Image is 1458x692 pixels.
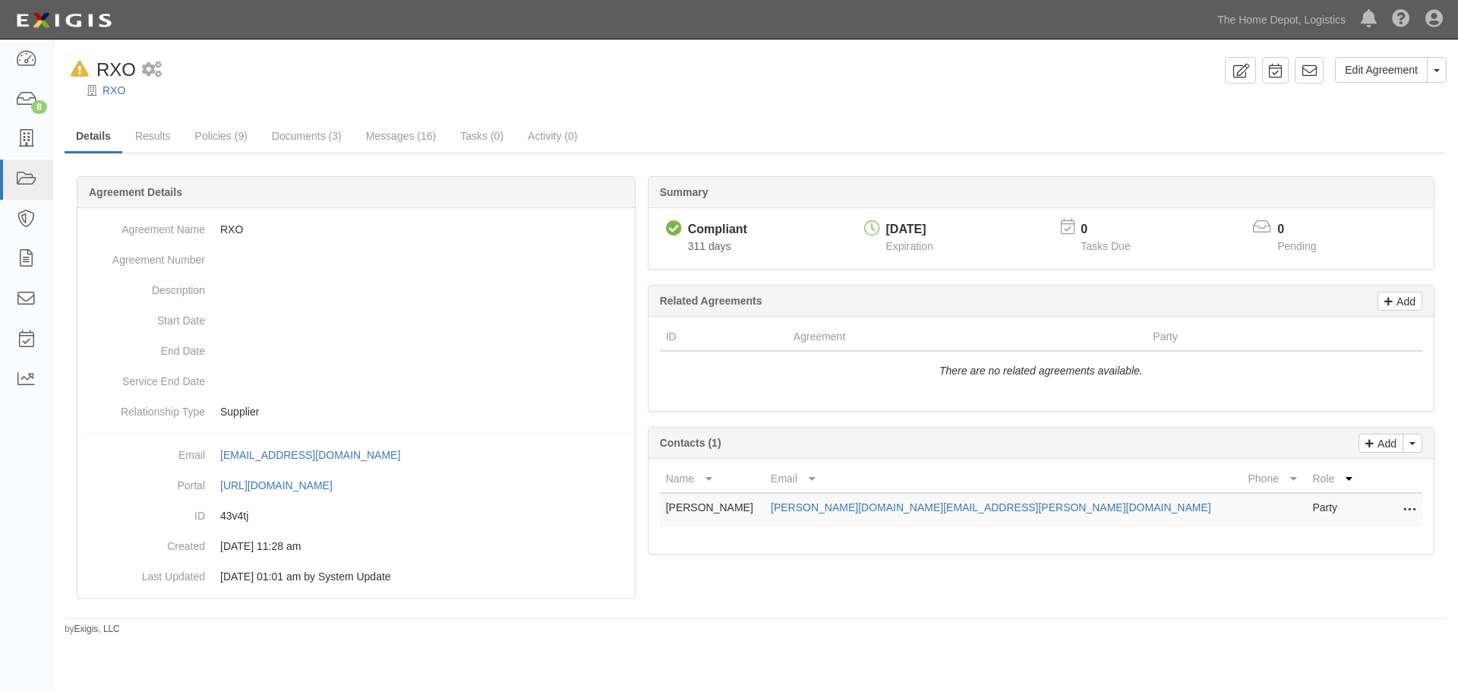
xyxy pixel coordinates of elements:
[787,323,1147,351] th: Agreement
[1378,292,1422,311] a: Add
[84,531,629,561] dd: [DATE] 11:28 am
[771,501,1211,513] a: [PERSON_NAME][DOMAIN_NAME][EMAIL_ADDRESS][PERSON_NAME][DOMAIN_NAME]
[688,240,731,252] span: Since 11/08/2024
[355,121,448,151] a: Messages (16)
[1306,493,1362,527] td: Party
[84,501,205,523] dt: ID
[660,186,708,198] b: Summary
[1242,465,1306,493] th: Phone
[84,214,205,237] dt: Agreement Name
[65,121,122,153] a: Details
[516,121,589,151] a: Activity (0)
[1335,57,1428,83] a: Edit Agreement
[660,437,721,449] b: Contacts (1)
[96,59,136,80] span: RXO
[84,275,205,298] dt: Description
[84,336,205,359] dt: End Date
[84,531,205,554] dt: Created
[220,447,400,463] div: [EMAIL_ADDRESS][DOMAIN_NAME]
[84,470,205,493] dt: Portal
[84,561,629,592] dd: [DATE] 01:01 am by System Update
[220,479,349,491] a: [URL][DOMAIN_NAME]
[1359,434,1403,453] a: Add
[31,100,47,114] div: 8
[84,305,205,328] dt: Start Date
[688,221,747,239] div: Compliant
[220,449,417,461] a: [EMAIL_ADDRESS][DOMAIN_NAME]
[84,440,205,463] dt: Email
[1374,434,1396,452] p: Add
[65,623,120,636] small: by
[1147,323,1354,351] th: Party
[142,62,162,78] i: 1 scheduled workflow
[666,221,682,237] i: Compliant
[184,121,259,151] a: Policies (9)
[886,221,933,239] div: [DATE]
[660,493,765,527] td: [PERSON_NAME]
[124,121,182,151] a: Results
[1393,292,1415,310] p: Add
[1081,221,1149,239] p: 0
[1081,240,1130,252] span: Tasks Due
[1277,240,1316,252] span: Pending
[84,501,629,531] dd: 43v4tj
[886,240,933,252] span: Expiration
[89,186,182,198] b: Agreement Details
[939,365,1143,377] i: There are no related agreements available.
[71,62,89,77] i: In Default since 11/29/2024
[660,295,762,307] b: Related Agreements
[84,245,205,267] dt: Agreement Number
[765,465,1242,493] th: Email
[84,366,205,389] dt: Service End Date
[84,397,205,419] dt: Relationship Type
[449,121,515,151] a: Tasks (0)
[84,561,205,584] dt: Last Updated
[1306,465,1362,493] th: Role
[1277,221,1335,239] p: 0
[84,397,629,427] dd: Supplier
[660,323,787,351] th: ID
[260,121,353,151] a: Documents (3)
[11,7,116,34] img: logo-5460c22ac91f19d4615b14bd174203de0afe785f0fc80cf4dbbc73dc1793850b.png
[1392,11,1410,29] i: Help Center - Complianz
[74,624,120,634] a: Exigis, LLC
[65,57,136,83] div: RXO
[1210,5,1353,35] a: The Home Depot, Logistics
[103,84,125,96] a: RXO
[84,214,629,245] dd: RXO
[660,465,765,493] th: Name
